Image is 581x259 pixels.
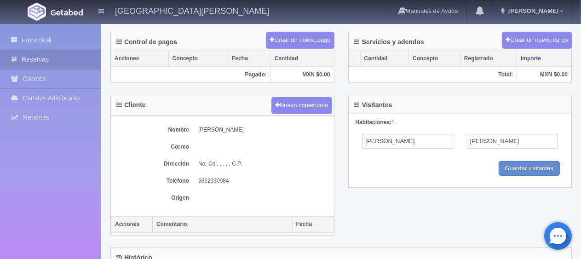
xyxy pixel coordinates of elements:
h4: Visitantes [354,102,392,109]
span: [PERSON_NAME] [506,7,558,14]
dt: Correo [115,143,189,151]
dt: Origen [115,194,189,202]
th: Fecha [228,51,271,67]
th: Cantidad [270,51,334,67]
dd: No, Col. , , , , C.P. [198,160,329,168]
input: Apellidos del Adulto [467,134,558,149]
h4: Servicios y adendos [354,39,424,46]
th: Total: [349,67,517,83]
th: MXN $0.00 [270,67,334,83]
input: Guardar visitantes [499,161,560,176]
dt: Dirección [115,160,189,168]
th: Acciones [111,51,168,67]
button: Crear un nuevo cargo [502,32,572,49]
th: Concepto [168,51,228,67]
input: Nombre del Adulto [362,134,453,149]
th: Comentario [153,216,293,232]
div: 1 [356,119,565,127]
th: Cantidad [360,51,409,67]
dt: Nombre [115,126,189,134]
dt: Teléfono [115,177,189,185]
th: Registrado [460,51,517,67]
button: Crear un nuevo pago [266,32,334,49]
h4: Control de pagos [116,39,177,46]
th: MXN $0.00 [517,67,571,83]
button: Nuevo comentario [271,97,332,114]
dd: [PERSON_NAME] [198,126,329,134]
img: Getabed [28,3,46,21]
img: Getabed [51,9,83,16]
th: Pagado: [111,67,270,83]
th: Concepto [409,51,460,67]
h4: Cliente [116,102,146,109]
dd: 5662330984 [198,177,329,185]
th: Importe [517,51,571,67]
h4: [GEOGRAPHIC_DATA][PERSON_NAME] [115,5,269,16]
th: Acciones [111,216,153,232]
th: Fecha [292,216,334,232]
strong: Habitaciones: [356,119,392,126]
